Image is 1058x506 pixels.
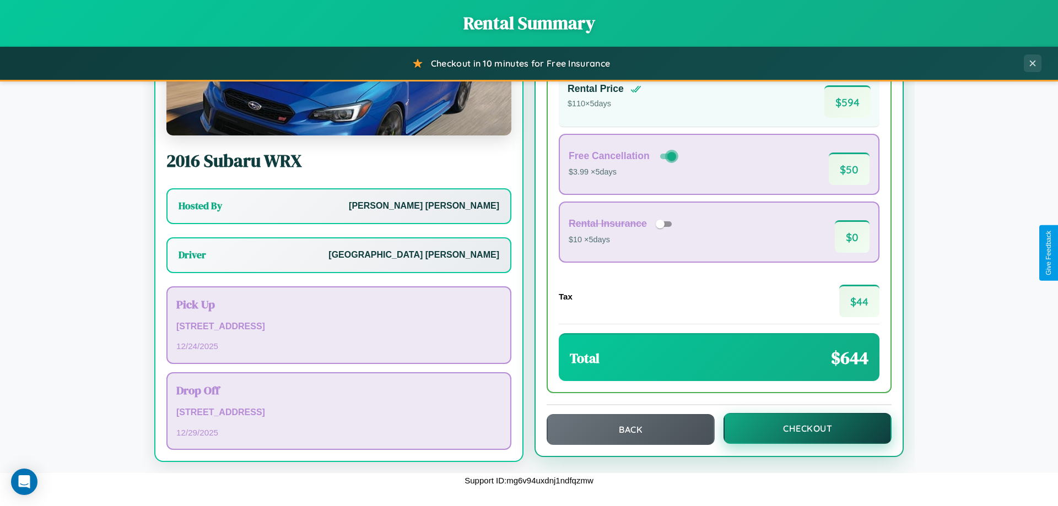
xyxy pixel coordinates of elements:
h2: 2016 Subaru WRX [166,149,511,173]
p: Support ID: mg6v94uxdnj1ndfqzmw [465,473,593,488]
button: Back [547,414,715,445]
div: Give Feedback [1045,231,1052,275]
div: Open Intercom Messenger [11,469,37,495]
p: [PERSON_NAME] [PERSON_NAME] [349,198,499,214]
p: $10 × 5 days [569,233,676,247]
h1: Rental Summary [11,11,1047,35]
p: [STREET_ADDRESS] [176,405,501,421]
span: $ 594 [824,85,871,118]
p: 12 / 24 / 2025 [176,339,501,353]
span: $ 44 [839,285,879,317]
h3: Driver [179,248,206,262]
p: $3.99 × 5 days [569,165,678,179]
span: Checkout in 10 minutes for Free Insurance [431,58,610,69]
h4: Tax [559,292,573,301]
h3: Drop Off [176,382,501,398]
h3: Hosted By [179,199,222,213]
button: Checkout [724,413,892,444]
p: 12 / 29 / 2025 [176,425,501,440]
h3: Total [570,349,600,367]
span: $ 50 [829,153,870,185]
h4: Rental Insurance [569,218,647,230]
h4: Rental Price [568,83,624,95]
span: $ 0 [835,220,870,253]
span: $ 644 [831,346,868,370]
h3: Pick Up [176,296,501,312]
p: $ 110 × 5 days [568,97,641,111]
h4: Free Cancellation [569,150,650,162]
p: [GEOGRAPHIC_DATA] [PERSON_NAME] [328,247,499,263]
p: [STREET_ADDRESS] [176,319,501,335]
